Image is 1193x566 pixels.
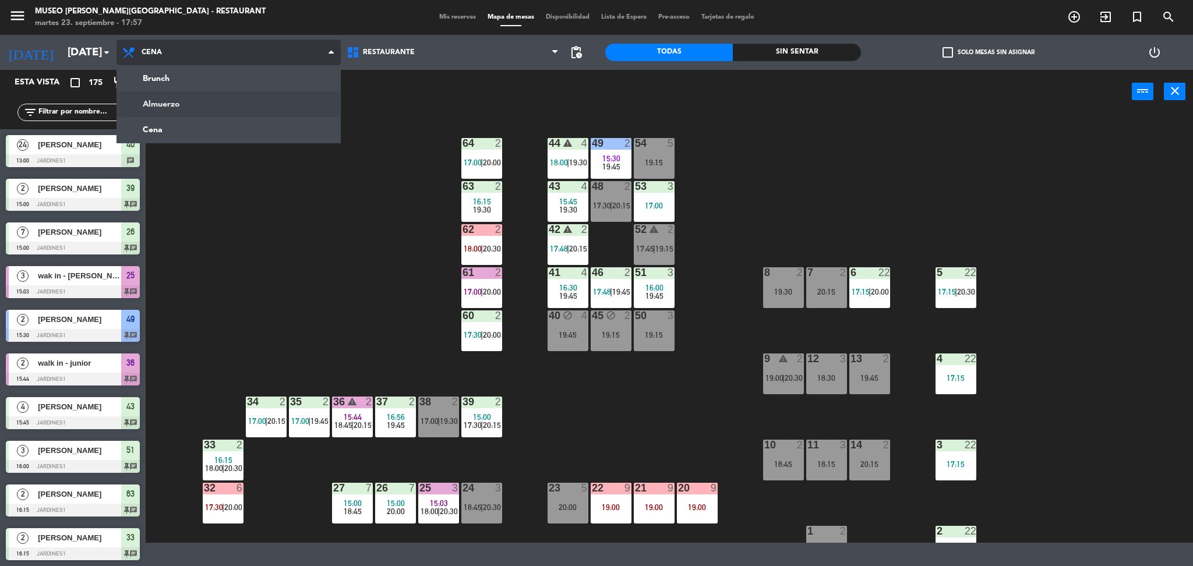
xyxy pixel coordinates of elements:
i: warning [563,138,573,148]
div: 3 [668,181,675,192]
div: 50 [635,310,636,321]
span: 20:15 [354,420,372,430]
span: Disponibilidad [540,14,595,20]
div: 42 [549,224,549,235]
div: 45 [592,310,592,321]
div: 2 [452,397,459,407]
span: [PERSON_NAME] [38,488,121,500]
span: [PERSON_NAME] [38,401,121,413]
span: 2 [17,314,29,326]
div: 2 [797,440,804,450]
span: 17:15 [852,287,870,296]
span: 19:30 [440,416,458,426]
span: 18:45 [334,420,352,430]
span: 17:30 [593,201,611,210]
span: 19:45 [387,420,405,430]
a: Cena [117,117,340,143]
i: arrow_drop_down [100,45,114,59]
span: Tarjetas de regalo [696,14,760,20]
div: 19:15 [591,331,631,339]
span: 19:30 [473,205,491,214]
div: 49 [592,138,592,148]
span: 18:45 [464,503,482,512]
div: Sin sentar [733,44,860,61]
div: martes 23. septiembre - 17:57 [35,17,266,29]
span: 25 [126,268,135,282]
label: Solo mesas sin asignar [943,47,1035,58]
div: 2 [624,181,631,192]
div: 3 [668,267,675,278]
span: 17:30 [464,420,482,430]
span: 43 [126,399,135,413]
div: 2 [409,397,416,407]
div: 2 [624,267,631,278]
span: 40 [126,137,135,151]
span: | [481,158,483,167]
div: 20:00 [548,503,588,511]
i: crop_square [68,76,82,90]
span: [PERSON_NAME] [38,182,121,194]
span: 19:45 [559,291,577,300]
span: | [481,420,483,430]
span: 15:00 [344,498,362,508]
div: 17:15 [936,460,976,468]
div: 33 [204,440,204,450]
span: 16:30 [559,283,577,292]
button: close [1164,83,1185,100]
div: 2 [495,181,502,192]
div: 46 [592,267,592,278]
span: | [610,201,612,210]
div: 26 [376,483,377,493]
span: 19:45 [602,162,620,171]
span: 20:00 [483,287,501,296]
a: Almuerzo [117,91,340,117]
span: 16:56 [387,412,405,422]
span: 20:30 [957,287,975,296]
span: 15:03 [430,498,448,508]
div: 20 [678,483,679,493]
i: power_settings_new [1148,45,1162,59]
div: 20:15 [849,460,890,468]
span: 2 [17,532,29,544]
span: 17:00 [464,287,482,296]
div: 22 [592,483,592,493]
div: 2 [797,267,804,278]
div: 34 [247,397,248,407]
span: 17:48 [550,244,568,253]
div: 22 [878,267,890,278]
span: walk in - junior [38,357,121,369]
div: 2 [495,267,502,278]
div: 2 [495,397,502,407]
div: 2 [581,224,588,235]
div: 3 [937,440,937,450]
div: 2 [495,310,502,321]
div: 2 [883,440,890,450]
span: | [567,158,569,167]
span: 19:15 [655,244,673,253]
span: 16:00 [645,283,663,292]
span: | [869,287,871,296]
div: 2 [840,526,847,536]
span: 20:00 [387,507,405,516]
span: | [308,416,310,426]
div: 3 [840,353,847,364]
i: search [1162,10,1176,24]
span: 4 [17,401,29,413]
span: 2 [17,358,29,369]
div: 2 [624,138,631,148]
span: 19:00 [765,373,783,383]
div: 37 [376,397,377,407]
span: | [481,244,483,253]
div: 4 [581,310,588,321]
i: filter_list [23,105,37,119]
span: 19:45 [612,287,630,296]
span: 16:15 [214,455,232,465]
